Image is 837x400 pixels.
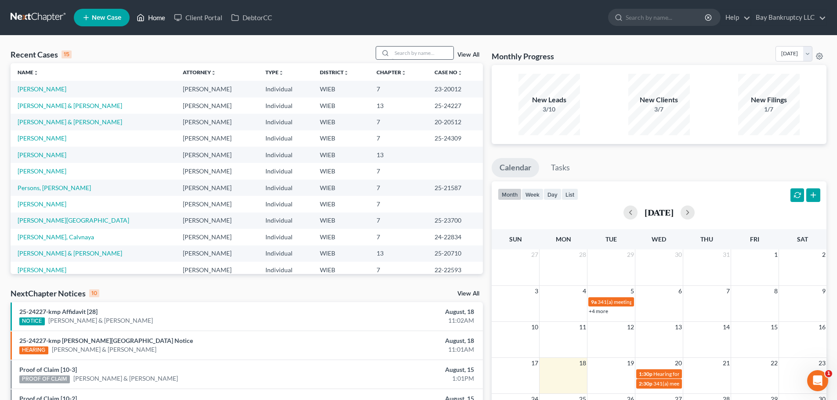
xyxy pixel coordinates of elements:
div: New Leads [518,95,580,105]
td: 13 [370,97,428,114]
span: 20 [674,358,683,368]
div: 3/7 [628,105,690,114]
td: [PERSON_NAME] [176,213,258,229]
span: 30 [674,249,683,260]
a: 25-24227-kmp Affidavit [28] [19,308,98,315]
span: 4 [582,286,587,296]
td: 7 [370,81,428,97]
td: [PERSON_NAME] [176,130,258,147]
a: [PERSON_NAME] & [PERSON_NAME] [52,345,156,354]
span: Thu [700,235,713,243]
td: [PERSON_NAME] [176,196,258,212]
div: 10 [89,289,99,297]
span: 5 [630,286,635,296]
a: Case Nounfold_more [435,69,463,76]
td: [PERSON_NAME] [176,97,258,114]
i: unfold_more [211,70,216,76]
a: 25-24227-kmp [PERSON_NAME][GEOGRAPHIC_DATA] Notice [19,337,193,344]
span: 29 [626,249,635,260]
td: 24-22834 [428,229,483,245]
td: WIEB [313,213,370,229]
td: Individual [258,147,313,163]
span: 1 [825,370,832,377]
a: Attorneyunfold_more [183,69,216,76]
td: Individual [258,114,313,130]
span: 1 [773,249,779,260]
span: 18 [578,358,587,368]
span: 17 [530,358,539,368]
td: 13 [370,147,428,163]
td: WIEB [313,81,370,97]
a: [PERSON_NAME], Calvnaya [18,233,94,241]
a: [PERSON_NAME] & [PERSON_NAME] [18,102,122,109]
div: 1:01PM [328,374,474,383]
a: Calendar [492,158,539,177]
td: 7 [370,163,428,179]
button: week [522,188,544,200]
td: 23-20012 [428,81,483,97]
td: 7 [370,229,428,245]
span: 10 [530,322,539,332]
a: Chapterunfold_more [377,69,406,76]
span: 13 [674,322,683,332]
td: WIEB [313,229,370,245]
a: Persons, [PERSON_NAME] [18,184,91,191]
a: Help [721,10,750,25]
a: View All [457,291,479,297]
td: WIEB [313,97,370,114]
input: Search by name... [626,9,706,25]
a: [PERSON_NAME] [18,266,66,274]
span: Tue [605,235,617,243]
td: [PERSON_NAME] [176,229,258,245]
td: WIEB [313,114,370,130]
td: Individual [258,262,313,278]
td: 25-21587 [428,180,483,196]
td: 7 [370,196,428,212]
i: unfold_more [279,70,284,76]
td: WIEB [313,130,370,147]
a: [PERSON_NAME] & [PERSON_NAME] [73,374,178,383]
span: 8 [773,286,779,296]
td: WIEB [313,180,370,196]
td: [PERSON_NAME] [176,114,258,130]
a: Home [132,10,170,25]
span: 9 [821,286,826,296]
td: 20-20512 [428,114,483,130]
a: [PERSON_NAME] [18,151,66,159]
td: 7 [370,262,428,278]
a: [PERSON_NAME] [18,134,66,142]
td: Individual [258,81,313,97]
td: 25-24309 [428,130,483,147]
span: 12 [626,322,635,332]
span: New Case [92,14,121,21]
span: 3 [534,286,539,296]
i: unfold_more [344,70,349,76]
td: 7 [370,114,428,130]
td: WIEB [313,196,370,212]
td: [PERSON_NAME] [176,147,258,163]
td: Individual [258,97,313,114]
div: 11:02AM [328,316,474,325]
i: unfold_more [457,70,463,76]
a: Tasks [543,158,578,177]
span: 22 [770,358,779,368]
div: 15 [62,50,72,58]
a: Proof of Claim [10-3] [19,366,77,373]
a: [PERSON_NAME] & [PERSON_NAME] [18,118,122,126]
span: Fri [750,235,759,243]
td: Individual [258,130,313,147]
span: 7 [725,286,731,296]
span: 11 [578,322,587,332]
a: View All [457,52,479,58]
i: unfold_more [401,70,406,76]
i: unfold_more [33,70,39,76]
td: 7 [370,213,428,229]
iframe: Intercom live chat [807,370,828,391]
span: Mon [556,235,571,243]
td: WIEB [313,262,370,278]
td: Individual [258,245,313,262]
a: [PERSON_NAME] [18,85,66,93]
td: Individual [258,213,313,229]
a: DebtorCC [227,10,276,25]
div: HEARING [19,346,48,354]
